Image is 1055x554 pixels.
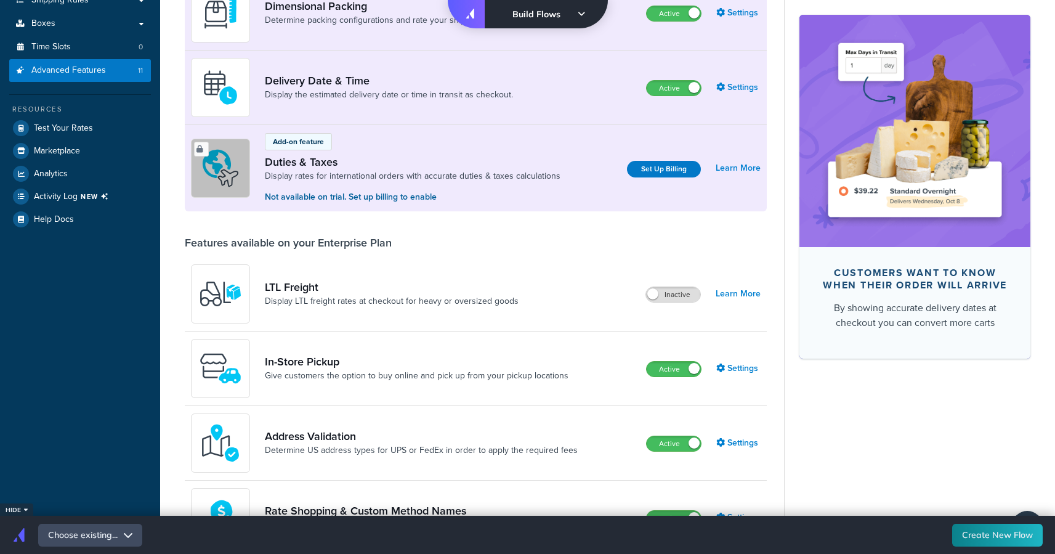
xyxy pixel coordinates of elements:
[265,280,519,294] a: LTL Freight
[265,170,560,182] a: Display rates for international orders with accurate duties & taxes calculations
[34,146,80,157] span: Marketplace
[31,18,55,29] span: Boxes
[199,272,242,316] img: y79ZsPf0fXUFUhFXDzUgf+ktZg5F2+ohG75+v3d2s1D9TjoU8PiyCIluIjV41seZevKCRuEjTPPOKHJsQcmKCXGdfprl3L4q7...
[199,422,242,465] img: kIG8fy0lQAAAABJRU5ErkJggg==
[265,370,568,382] a: Give customers the option to buy online and pick up from your pickup locations
[265,14,576,26] a: Determine packing configurations and rate your shipments by dimensional weight
[34,189,113,205] span: Activity Log
[716,360,761,377] a: Settings
[265,190,560,204] p: Not available on trial. Set up billing to enable
[9,12,151,35] a: Boxes
[716,285,761,303] a: Learn More
[9,140,151,162] a: Marketplace
[716,434,761,452] a: Settings
[1012,511,1043,542] button: Open Resource Center
[265,155,560,169] a: Duties & Taxes
[265,295,519,308] a: Display LTL freight rates at checkout for heavy or oversized goods
[647,511,701,526] label: Active
[627,161,701,177] a: Set Up Billing
[9,59,151,82] li: Advanced Features
[647,81,701,96] label: Active
[716,509,761,526] a: Settings
[199,347,242,390] img: wfgcfpwTIucLEAAAAASUVORK5CYII=
[31,65,106,76] span: Advanced Features
[273,136,324,147] p: Add-on feature
[9,163,151,185] a: Analytics
[139,42,143,52] span: 0
[647,436,701,451] label: Active
[34,214,74,225] span: Help Docs
[716,160,761,177] a: Learn More
[819,300,1011,330] div: By showing accurate delivery dates at checkout you can convert more carts
[185,236,392,250] div: Features available on your Enterprise Plan
[9,104,151,115] div: Resources
[138,65,143,76] span: 11
[265,355,568,369] a: In-Store Pickup
[9,185,151,208] a: Activity LogNEW
[31,42,71,52] span: Time Slots
[9,117,151,139] a: Test Your Rates
[9,208,151,230] a: Help Docs
[716,79,761,96] a: Settings
[716,4,761,22] a: Settings
[34,123,93,134] span: Test Your Rates
[9,59,151,82] a: Advanced Features11
[34,169,68,179] span: Analytics
[199,496,242,539] img: icon-duo-feat-rate-shopping-ecdd8bed.png
[265,89,513,101] a: Display the estimated delivery date or time in transit as checkout.
[265,504,591,518] a: Rate Shopping & Custom Method Names
[199,66,242,109] img: gfkeb5ejjkALwAAAABJRU5ErkJggg==
[265,444,578,457] a: Determine US address types for UPS or FedEx in order to apply the required fees
[647,362,701,377] label: Active
[819,266,1011,291] div: Customers want to know when their order will arrive
[646,287,700,302] label: Inactive
[9,36,151,59] a: Time Slots0
[9,36,151,59] li: Time Slots
[81,192,113,202] span: NEW
[818,33,1012,228] img: feature-image-ddt-36eae7f7280da8017bfb280eaccd9c446f90b1fe08728e4019434db127062ab4.png
[647,6,701,21] label: Active
[265,74,513,88] a: Delivery Date & Time
[265,430,578,443] a: Address Validation
[9,185,151,208] li: [object Object]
